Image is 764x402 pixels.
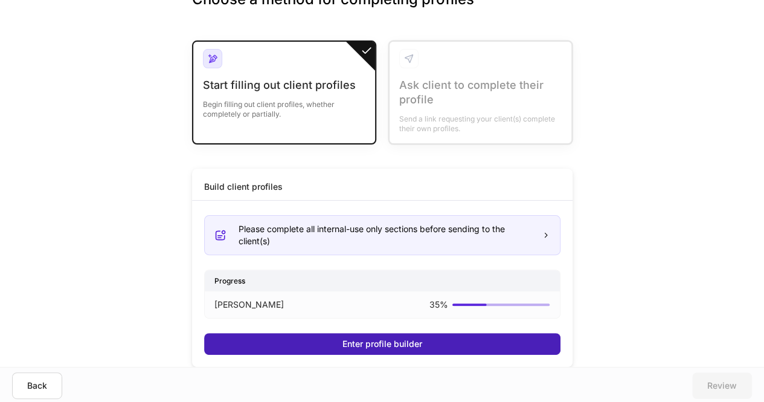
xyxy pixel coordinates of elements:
div: Build client profiles [204,181,283,193]
button: Review [692,372,752,399]
div: Back [27,380,47,392]
button: Back [12,372,62,399]
div: Progress [205,270,560,291]
p: 35 % [429,299,448,311]
button: Enter profile builder [204,333,560,355]
p: [PERSON_NAME] [214,299,284,311]
div: Please complete all internal-use only sections before sending to the client(s) [239,223,532,247]
div: Start filling out client profiles [203,78,365,92]
div: Begin filling out client profiles, whether completely or partially. [203,92,365,119]
div: Review [707,380,737,392]
div: Enter profile builder [342,338,422,350]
